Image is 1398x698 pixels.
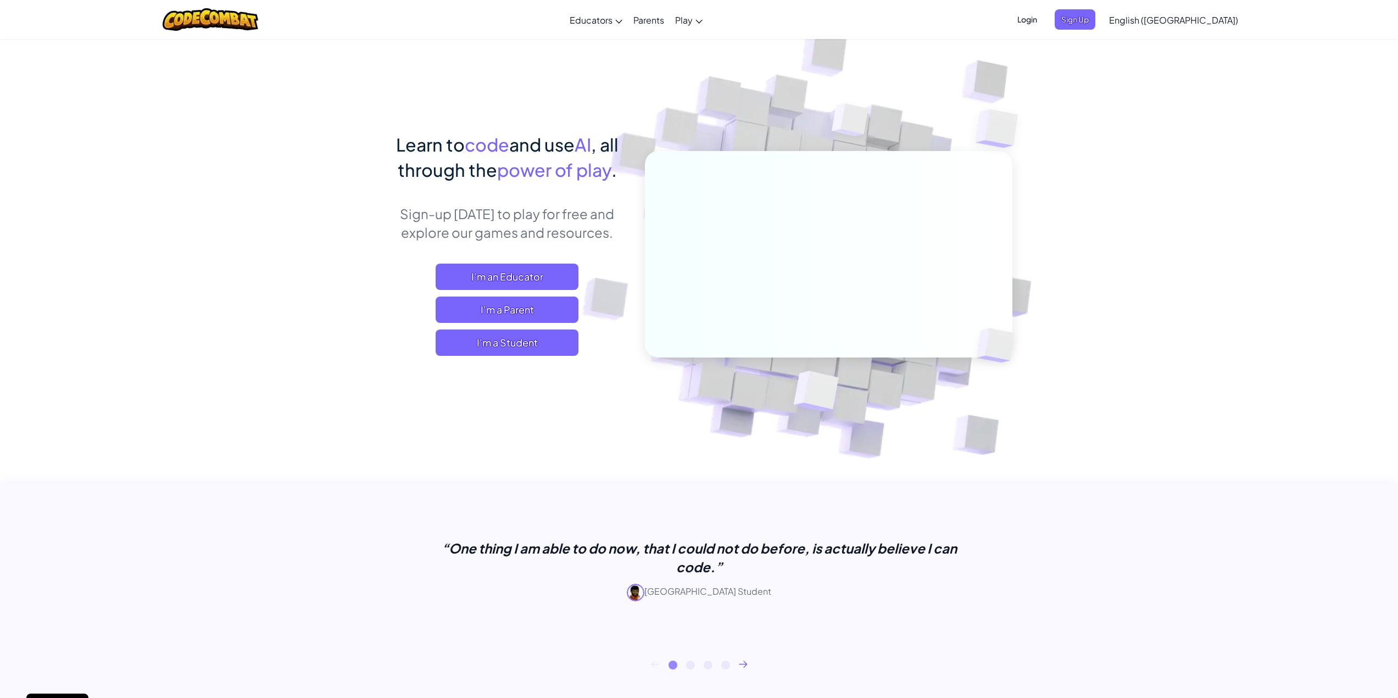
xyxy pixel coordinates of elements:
button: 3 [704,661,712,669]
button: 4 [721,661,730,669]
a: I'm a Parent [436,297,578,323]
img: avatar [627,584,644,601]
img: Overlap cubes [958,305,1040,386]
button: Sign Up [1055,9,1095,30]
button: I'm a Student [436,330,578,356]
p: [GEOGRAPHIC_DATA] Student [425,584,974,601]
a: Educators [564,5,628,35]
span: and use [509,133,575,155]
span: . [611,159,617,181]
span: Learn to [396,133,465,155]
img: Overlap cubes [811,82,890,164]
a: English ([GEOGRAPHIC_DATA]) [1104,5,1244,35]
button: 2 [686,661,695,669]
button: Login [1011,9,1044,30]
a: Parents [628,5,670,35]
span: power of play [497,159,611,181]
span: code [465,133,509,155]
p: Sign-up [DATE] to play for free and explore our games and resources. [386,204,628,242]
img: CodeCombat logo [163,8,259,31]
img: Overlap cubes [766,348,865,439]
span: English ([GEOGRAPHIC_DATA]) [1109,14,1238,26]
img: Overlap cubes [954,82,1049,175]
span: AI [575,133,591,155]
a: I'm an Educator [436,264,578,290]
p: “One thing I am able to do now, that I could not do before, is actually believe I can code.” [425,539,974,576]
span: Play [675,14,693,26]
button: 1 [669,661,677,669]
span: Educators [570,14,612,26]
a: Play [670,5,708,35]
